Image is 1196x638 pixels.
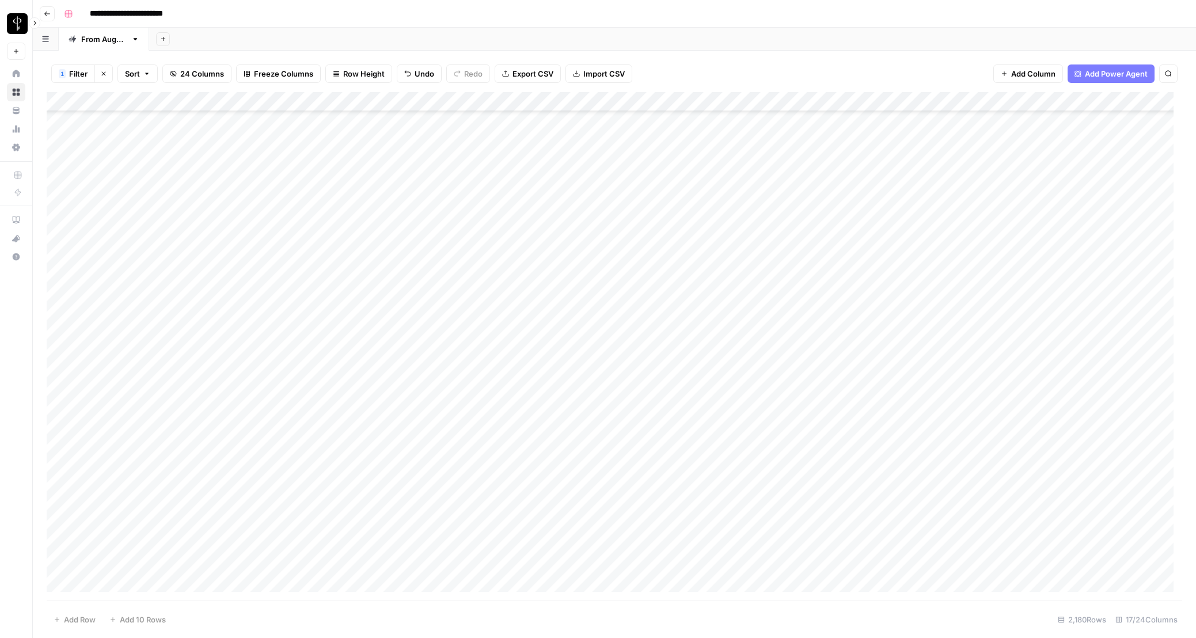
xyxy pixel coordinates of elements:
[60,69,64,78] span: 1
[81,33,127,45] div: From [DATE]
[415,68,434,79] span: Undo
[1111,610,1182,629] div: 17/24 Columns
[7,64,25,83] a: Home
[1053,610,1111,629] div: 2,180 Rows
[464,68,483,79] span: Redo
[565,64,632,83] button: Import CSV
[7,248,25,266] button: Help + Support
[59,69,66,78] div: 1
[162,64,231,83] button: 24 Columns
[512,68,553,79] span: Export CSV
[7,120,25,138] a: Usage
[1068,64,1155,83] button: Add Power Agent
[7,83,25,101] a: Browse
[397,64,442,83] button: Undo
[47,610,102,629] button: Add Row
[325,64,392,83] button: Row Height
[1011,68,1055,79] span: Add Column
[7,230,25,247] div: What's new?
[446,64,490,83] button: Redo
[343,68,385,79] span: Row Height
[236,64,321,83] button: Freeze Columns
[7,101,25,120] a: Your Data
[125,68,140,79] span: Sort
[7,229,25,248] button: What's new?
[69,68,88,79] span: Filter
[59,28,149,51] a: From [DATE]
[7,211,25,229] a: AirOps Academy
[7,13,28,34] img: LP Production Workloads Logo
[7,9,25,38] button: Workspace: LP Production Workloads
[583,68,625,79] span: Import CSV
[102,610,173,629] button: Add 10 Rows
[1085,68,1148,79] span: Add Power Agent
[120,614,166,625] span: Add 10 Rows
[495,64,561,83] button: Export CSV
[993,64,1063,83] button: Add Column
[180,68,224,79] span: 24 Columns
[7,138,25,157] a: Settings
[64,614,96,625] span: Add Row
[117,64,158,83] button: Sort
[51,64,94,83] button: 1Filter
[254,68,313,79] span: Freeze Columns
